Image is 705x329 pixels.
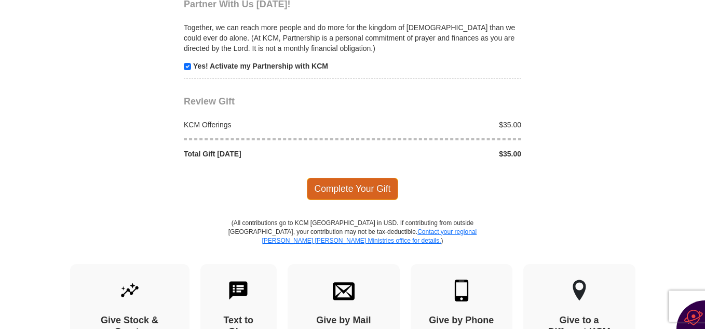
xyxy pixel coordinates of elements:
[184,22,521,54] p: Together, we can reach more people and do more for the kingdom of [DEMOGRAPHIC_DATA] than we coul...
[119,280,141,301] img: give-by-stock.svg
[262,228,477,244] a: Contact your regional [PERSON_NAME] [PERSON_NAME] Ministries office for details.
[353,120,527,130] div: $35.00
[306,315,382,326] h4: Give by Mail
[184,96,235,107] span: Review Gift
[193,62,328,70] strong: Yes! Activate my Partnership with KCM
[227,280,249,301] img: text-to-give.svg
[228,219,477,264] p: (All contributions go to KCM [GEOGRAPHIC_DATA] in USD. If contributing from outside [GEOGRAPHIC_D...
[429,315,494,326] h4: Give by Phone
[353,149,527,159] div: $35.00
[179,120,353,130] div: KCM Offerings
[179,149,353,159] div: Total Gift [DATE]
[333,280,355,301] img: envelope.svg
[307,178,399,200] span: Complete Your Gift
[451,280,472,301] img: mobile.svg
[572,280,587,301] img: other-region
